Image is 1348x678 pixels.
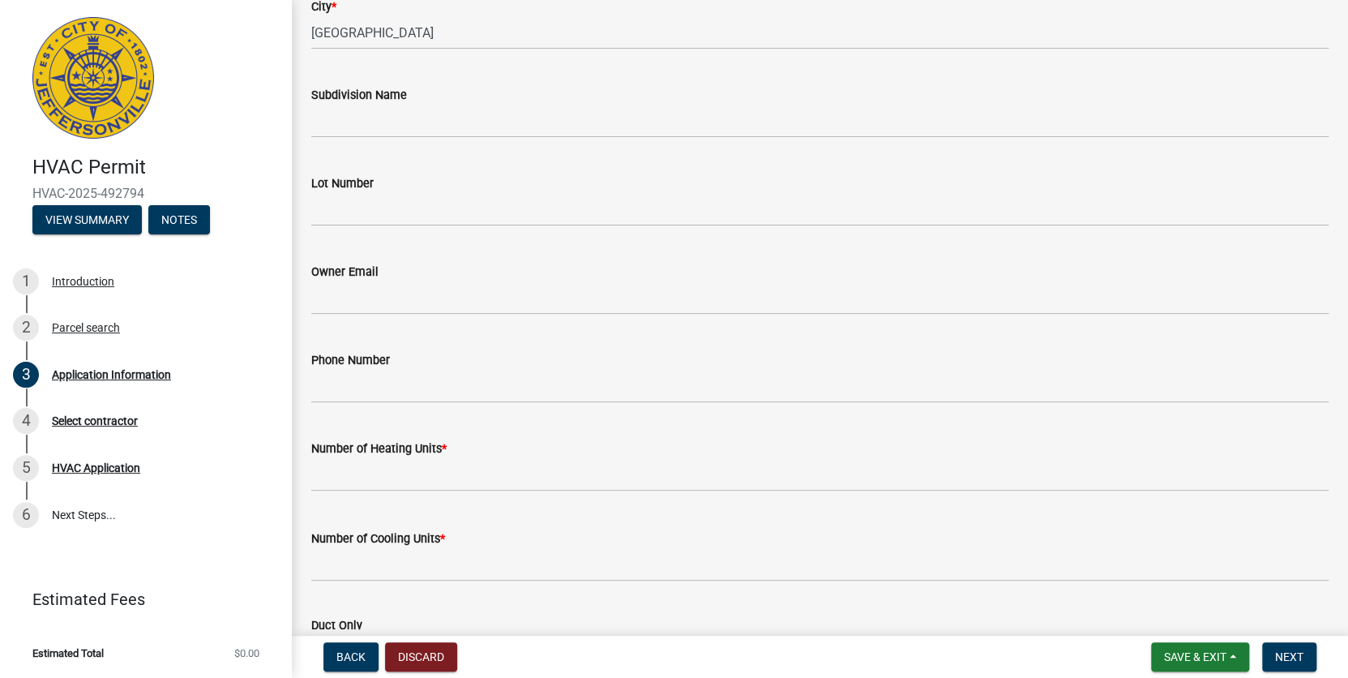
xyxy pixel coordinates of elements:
[52,322,120,333] div: Parcel search
[13,455,39,481] div: 5
[13,315,39,341] div: 2
[311,620,362,632] label: Duct Only
[13,408,39,434] div: 4
[13,502,39,528] div: 6
[311,90,407,101] label: Subdivision Name
[13,583,266,616] a: Estimated Fees
[32,648,104,659] span: Estimated Total
[52,462,140,474] div: HVAC Application
[1164,650,1226,663] span: Save & Exit
[32,186,259,201] span: HVAC-2025-492794
[52,276,114,287] div: Introduction
[311,267,379,278] label: Owner Email
[148,205,210,234] button: Notes
[32,156,279,179] h4: HVAC Permit
[311,534,445,545] label: Number of Cooling Units
[311,355,390,367] label: Phone Number
[1262,642,1316,672] button: Next
[311,178,374,190] label: Lot Number
[32,17,154,139] img: City of Jeffersonville, Indiana
[1151,642,1249,672] button: Save & Exit
[311,2,336,13] label: City
[336,650,366,663] span: Back
[148,214,210,227] wm-modal-confirm: Notes
[234,648,259,659] span: $0.00
[52,415,138,427] div: Select contractor
[385,642,457,672] button: Discard
[32,205,142,234] button: View Summary
[13,268,39,294] div: 1
[323,642,379,672] button: Back
[52,369,171,380] div: Application Information
[13,362,39,388] div: 3
[32,214,142,227] wm-modal-confirm: Summary
[1275,650,1303,663] span: Next
[311,444,447,455] label: Number of Heating Units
